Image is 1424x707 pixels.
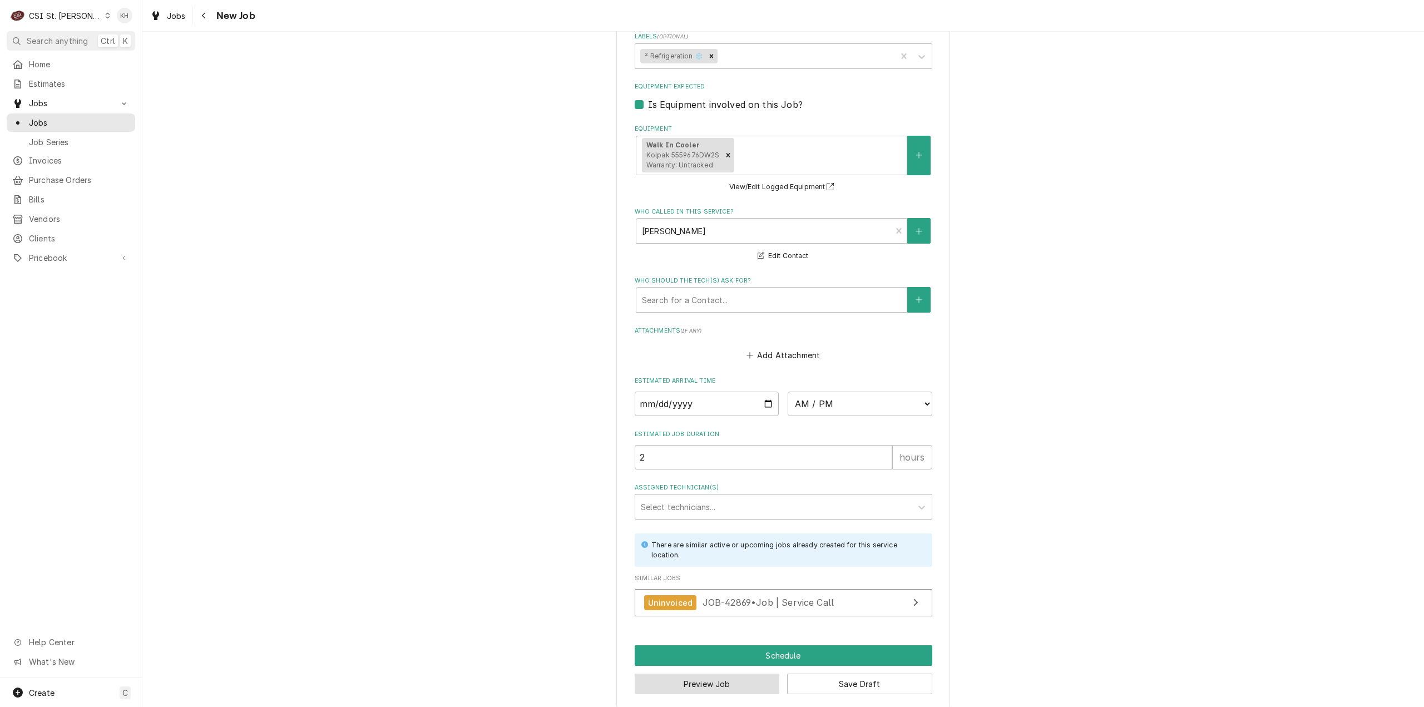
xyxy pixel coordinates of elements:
span: New Job [213,8,255,23]
svg: Create New Contact [916,296,922,304]
div: Button Group Row [635,666,932,694]
div: KH [117,8,132,23]
a: Go to Jobs [7,94,135,112]
div: CSI St. Louis's Avatar [10,8,26,23]
span: C [122,687,128,699]
button: Schedule [635,645,932,666]
a: Home [7,55,135,73]
span: Purchase Orders [29,174,130,186]
div: Who should the tech(s) ask for? [635,276,932,313]
a: Clients [7,229,135,248]
input: Date [635,392,779,416]
a: View Job [635,589,932,616]
a: Go to Help Center [7,633,135,651]
label: Estimated Job Duration [635,430,932,439]
button: Create New Equipment [907,136,931,175]
span: Clients [29,233,130,244]
span: Kolpak 5559676DW2S Warranty: Untracked [646,151,720,169]
label: Who should the tech(s) ask for? [635,276,932,285]
span: Jobs [29,117,130,128]
div: Remove ² Refrigeration ❄️ [705,49,718,63]
button: Create New Contact [907,218,931,244]
span: What's New [29,656,128,668]
a: Vendors [7,210,135,228]
strong: Walk In Cooler [646,141,700,149]
a: Go to Pricebook [7,249,135,267]
button: Search anythingCtrlK [7,31,135,51]
span: Help Center [29,636,128,648]
label: Equipment Expected [635,82,932,91]
div: Button Group Row [635,645,932,666]
button: Add Attachment [744,347,822,363]
div: Who called in this service? [635,207,932,263]
span: Jobs [167,10,186,22]
button: Create New Contact [907,287,931,313]
button: Preview Job [635,674,780,694]
span: Estimates [29,78,130,90]
label: Attachments [635,327,932,335]
a: Jobs [146,7,190,25]
div: Similar Jobs [635,574,932,622]
label: Who called in this service? [635,207,932,216]
div: Labels [635,32,932,68]
span: Similar Jobs [635,574,932,583]
div: ² Refrigeration ❄️ [640,49,705,63]
a: Invoices [7,151,135,170]
span: Ctrl [101,35,115,47]
div: Remove [object Object] [722,138,734,172]
label: Assigned Technician(s) [635,483,932,492]
span: Home [29,58,130,70]
a: Job Series [7,133,135,151]
span: Create [29,688,55,698]
label: Is Equipment involved on this Job? [648,98,803,111]
span: ( optional ) [657,33,688,39]
label: Equipment [635,125,932,134]
button: Save Draft [787,674,932,694]
span: Search anything [27,35,88,47]
button: Navigate back [195,7,213,24]
span: JOB-42869 • Job | Service Call [703,597,834,608]
button: Edit Contact [756,249,810,263]
div: Assigned Technician(s) [635,483,932,520]
div: Equipment Expected [635,82,932,111]
span: Pricebook [29,252,113,264]
a: Estimates [7,75,135,93]
button: View/Edit Logged Equipment [728,180,839,194]
div: C [10,8,26,23]
select: Time Select [788,392,932,416]
span: Vendors [29,213,130,225]
div: Kelsey Hetlage's Avatar [117,8,132,23]
a: Bills [7,190,135,209]
a: Go to What's New [7,652,135,671]
span: ( if any ) [680,328,701,334]
svg: Create New Equipment [916,151,922,159]
div: Button Group [635,645,932,694]
a: Purchase Orders [7,171,135,189]
span: Bills [29,194,130,205]
div: Estimated Arrival Time [635,377,932,416]
div: hours [892,445,932,469]
div: CSI St. [PERSON_NAME] [29,10,101,22]
svg: Create New Contact [916,228,922,235]
label: Labels [635,32,932,41]
div: Uninvoiced [644,595,697,610]
div: Estimated Job Duration [635,430,932,469]
span: K [123,35,128,47]
label: Estimated Arrival Time [635,377,932,385]
span: Job Series [29,136,130,148]
a: Jobs [7,113,135,132]
div: Equipment [635,125,932,194]
span: Jobs [29,97,113,109]
div: There are similar active or upcoming jobs already created for this service location. [651,540,921,561]
span: Invoices [29,155,130,166]
div: Attachments [635,327,932,363]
